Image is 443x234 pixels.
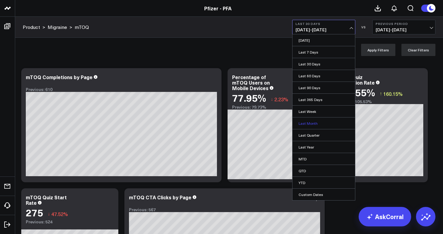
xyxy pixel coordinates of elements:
[23,24,40,30] a: Product
[293,70,355,82] a: Last 60 Days
[293,94,355,105] a: Last 365 Days
[359,207,411,226] a: AskCorral
[26,74,93,80] div: mTOQ Completions by Page
[292,20,355,34] button: Last 30 Days[DATE]-[DATE]
[129,194,191,201] div: mTOQ CTA Clicks by Page
[75,24,89,30] a: mTOQ
[51,211,68,217] span: 47.52%
[401,44,435,56] button: Clear Filters
[26,194,67,206] div: mTOQ Quiz Start Rate
[23,24,45,30] div: >
[204,5,232,12] a: Pfizer - PFA
[358,25,369,29] div: VS
[293,177,355,188] a: YTD
[293,129,355,141] a: Last Quarter
[335,99,423,104] div: Previous: 105.53%
[293,34,355,46] a: [DATE]
[293,153,355,165] a: MTD
[376,22,432,26] b: Previous Period
[232,92,266,103] div: 77.95%
[232,105,320,110] div: Previous: 79.73%
[372,20,435,34] button: Previous Period[DATE]-[DATE]
[293,58,355,70] a: Last 30 Days
[293,165,355,176] a: QTD
[26,219,114,224] div: Previous: 524
[293,46,355,58] a: Last 7 Days
[274,96,288,103] span: 2.23%
[380,90,382,98] span: ↑
[296,22,352,26] b: Last 30 Days
[293,141,355,153] a: Last Year
[232,74,270,91] div: Percentage of mTOQ Users on Mobile Devices
[383,90,403,97] span: 160.15%
[48,24,72,30] div: >
[296,27,352,32] span: [DATE] - [DATE]
[293,189,355,200] a: Custom Dates
[26,87,217,92] div: Previous: 610
[376,27,432,32] span: [DATE] - [DATE]
[293,82,355,93] a: Last 90 Days
[293,106,355,117] a: Last Week
[271,95,273,103] span: ↓
[48,24,67,30] a: Migraine
[26,207,43,218] div: 275
[293,117,355,129] a: Last Month
[129,207,320,212] div: Previous: 567
[48,210,50,218] span: ↓
[361,44,395,56] button: Apply Filters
